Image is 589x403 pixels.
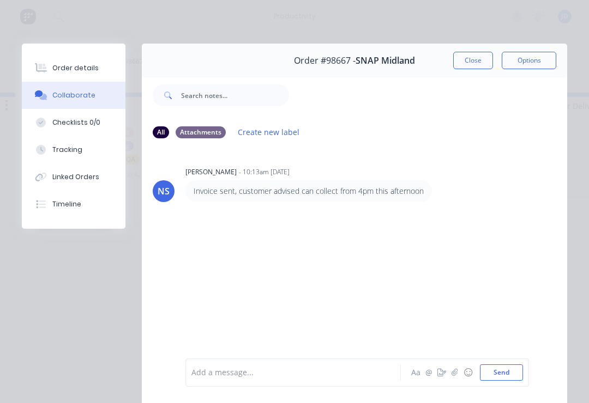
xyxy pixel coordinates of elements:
div: All [153,126,169,138]
button: Collaborate [22,82,125,109]
div: Checklists 0/0 [52,118,100,127]
input: Search notes... [181,84,289,106]
div: Collaborate [52,90,95,100]
div: - 10:13am [DATE] [239,167,290,177]
p: Invoice sent, customer advised can collect from 4pm this afternoon [194,186,424,197]
button: Linked Orders [22,163,125,191]
button: Options [502,52,556,69]
button: Send [480,364,523,381]
div: Linked Orders [52,172,99,182]
span: Order #98667 - [294,56,356,66]
button: ☺ [461,366,474,379]
div: Attachments [176,126,226,138]
button: @ [422,366,435,379]
span: SNAP Midland [356,56,415,66]
div: Order details [52,63,99,73]
button: Aa [409,366,422,379]
button: Checklists 0/0 [22,109,125,136]
div: Tracking [52,145,82,155]
button: Close [453,52,493,69]
div: [PERSON_NAME] [185,167,237,177]
button: Tracking [22,136,125,163]
div: Timeline [52,199,81,209]
button: Order details [22,54,125,82]
div: NS [158,185,170,198]
button: Create new label [232,125,305,139]
button: Timeline [22,191,125,218]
